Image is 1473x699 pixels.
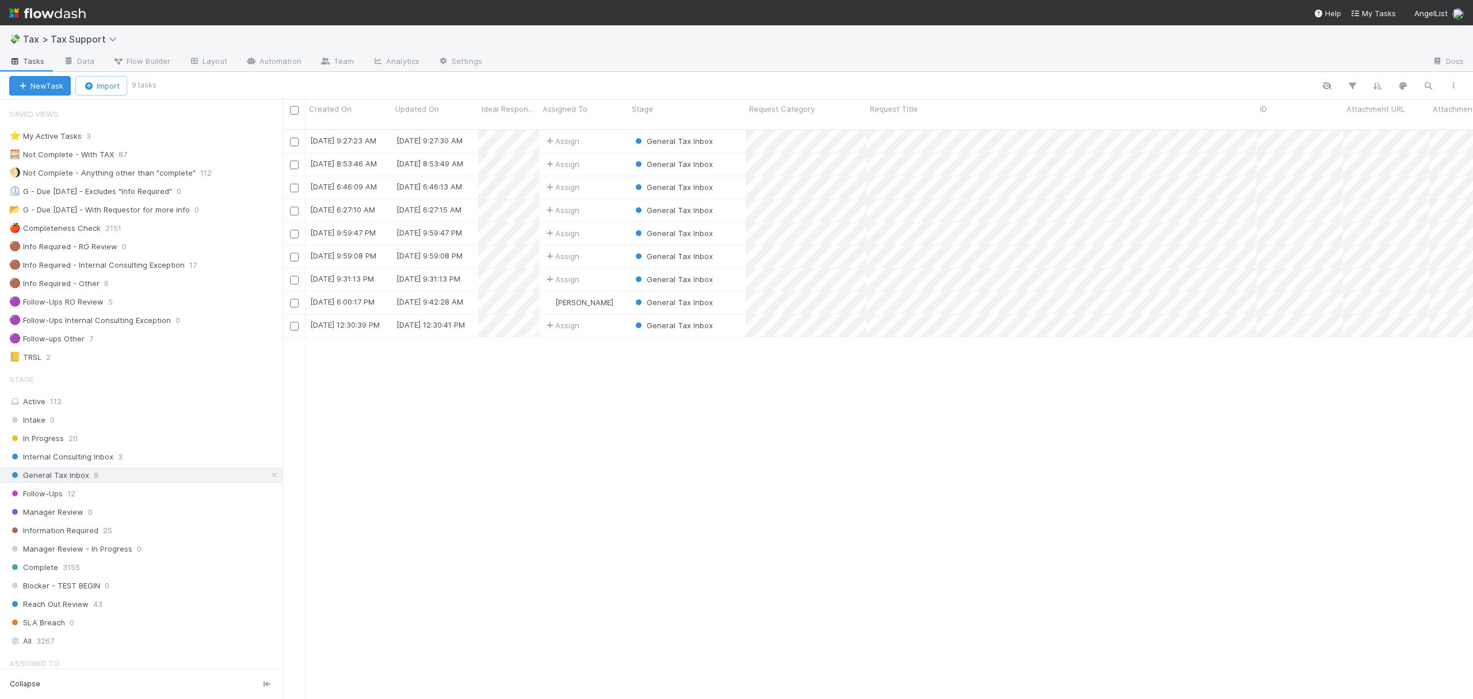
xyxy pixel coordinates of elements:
[9,278,21,288] span: 🟤
[544,204,579,216] span: Assign
[9,223,21,233] span: 🍎
[9,260,21,269] span: 🟤
[9,523,98,538] span: Information Required
[633,298,713,307] span: General Tax Inbox
[9,505,83,519] span: Manager Review
[9,579,100,593] span: Blocker - TEST BEGIN
[9,258,185,272] div: Info Required - Internal Consulting Exception
[310,181,377,192] div: [DATE] 6:46:09 AM
[633,135,713,147] div: General Tax Inbox
[290,299,299,307] input: Toggle Row Selected
[396,158,463,169] div: [DATE] 8:53:49 AM
[1452,8,1464,20] img: avatar_d45d11ee-0024-4901-936f-9df0a9cc3b4e.png
[395,103,439,115] span: Updated On
[23,33,123,45] span: Tax > Tax Support
[633,273,713,285] div: General Tax Inbox
[46,350,62,364] span: 2
[1423,53,1473,71] a: Docs
[310,273,374,284] div: [DATE] 9:31:13 PM
[544,158,579,170] span: Assign
[119,147,139,162] span: 87
[633,204,713,216] div: General Tax Inbox
[63,560,80,575] span: 3155
[9,204,21,214] span: 📂
[633,297,713,308] div: General Tax Inbox
[9,468,89,483] span: General Tax Inbox
[1260,103,1267,115] span: ID
[749,103,815,115] span: Request Category
[9,350,41,364] div: TRSL
[1314,7,1341,19] div: Help
[122,240,138,254] span: 0
[633,321,713,330] span: General Tax Inbox
[9,240,117,254] div: Info Required - RO Review
[633,136,713,146] span: General Tax Inbox
[310,296,375,307] div: [DATE] 6:00:17 PM
[396,273,460,284] div: [DATE] 9:31:13 PM
[396,204,461,215] div: [DATE] 6:27:15 AM
[544,181,579,193] span: Assign
[9,313,171,328] div: Follow-Ups Internal Consulting Exception
[290,207,299,215] input: Toggle Row Selected
[633,206,713,215] span: General Tax Inbox
[310,319,380,330] div: [DATE] 12:30:39 PM
[1414,9,1448,18] span: AngelList
[9,131,21,140] span: ⭐
[290,276,299,284] input: Toggle Row Selected
[89,332,105,346] span: 7
[9,149,21,159] span: 🧮
[544,135,579,147] div: Assign
[200,166,223,180] span: 112
[429,53,491,71] a: Settings
[50,397,62,406] span: 112
[633,252,713,261] span: General Tax Inbox
[544,227,579,239] span: Assign
[9,332,85,346] div: Follow-ups Other
[68,431,78,446] span: 20
[50,413,55,427] span: 0
[67,487,75,501] span: 12
[632,103,653,115] span: Stage
[290,138,299,146] input: Toggle Row Selected
[9,221,101,235] div: Completeness Check
[870,103,918,115] span: Request Title
[9,241,21,251] span: 🟤
[9,55,45,67] span: Tasks
[633,320,713,331] div: General Tax Inbox
[9,203,190,217] div: G - Due [DATE] - With Requestor for more info
[363,53,429,71] a: Analytics
[189,258,208,272] span: 17
[396,296,463,307] div: [DATE] 9:42:28 AM
[104,276,120,291] span: 6
[113,55,170,67] span: Flow Builder
[9,450,113,464] span: Internal Consulting Inbox
[9,184,172,199] div: G - Due [DATE] - Excludes "Info Required"
[396,181,462,192] div: [DATE] 6:46:13 AM
[9,297,21,306] span: 🟣
[132,80,157,90] small: 9 tasks
[633,275,713,284] span: General Tax Inbox
[482,103,536,115] span: Ideal Response Date
[544,298,554,307] img: avatar_711f55b7-5a46-40da-996f-bc93b6b86381.png
[544,250,579,262] span: Assign
[177,184,193,199] span: 0
[54,53,104,71] a: Data
[10,679,40,689] span: Collapse
[9,352,21,362] span: 📒
[633,227,713,239] div: General Tax Inbox
[103,523,112,538] span: 25
[88,505,93,519] span: 0
[9,634,280,648] div: All
[396,227,462,238] div: [DATE] 9:59:47 PM
[544,273,579,285] span: Assign
[633,183,713,192] span: General Tax Inbox
[9,76,71,96] button: NewTask
[9,368,34,391] span: Stage
[290,230,299,238] input: Toggle Row Selected
[9,168,21,177] span: 🌖
[290,106,299,115] input: Toggle All Rows Selected
[9,394,280,409] div: Active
